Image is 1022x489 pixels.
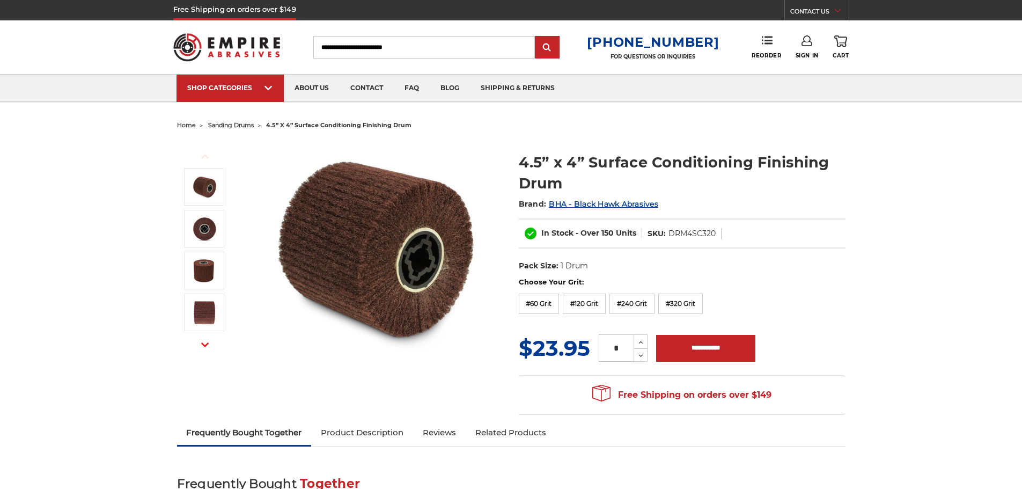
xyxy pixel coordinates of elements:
span: 4.5” x 4” surface conditioning finishing drum [266,121,411,129]
img: 4.5" x 4" Surface Conditioning Finishing Drum - 3/4 Inch Quad Key Arbor [191,215,218,242]
h1: 4.5” x 4” Surface Conditioning Finishing Drum [519,152,845,194]
img: Non Woven Finishing Sanding Drum [191,257,218,284]
a: contact [340,75,394,102]
dd: DRM4SC320 [668,228,716,239]
a: Reviews [413,421,466,444]
dd: 1 Drum [561,260,588,272]
a: faq [394,75,430,102]
dt: Pack Size: [519,260,558,272]
span: In Stock [541,228,574,238]
span: Free Shipping on orders over $149 [592,384,771,406]
span: $23.95 [519,335,590,361]
span: 150 [601,228,614,238]
img: Empire Abrasives [173,26,281,68]
span: Sign In [796,52,819,59]
img: 4.5 Inch Surface Conditioning Finishing Drum [269,141,483,355]
a: Related Products [466,421,556,444]
p: FOR QUESTIONS OR INQUIRIES [587,53,719,60]
a: [PHONE_NUMBER] [587,34,719,50]
span: Reorder [752,52,781,59]
a: sanding drums [208,121,254,129]
button: Previous [192,145,218,168]
span: Units [616,228,636,238]
a: Frequently Bought Together [177,421,312,444]
a: blog [430,75,470,102]
a: about us [284,75,340,102]
input: Submit [536,37,558,59]
span: Cart [833,52,849,59]
a: Reorder [752,35,781,59]
dt: SKU: [648,228,666,239]
span: - Over [576,228,599,238]
span: Brand: [519,199,547,209]
img: 4.5 Inch Surface Conditioning Finishing Drum [191,173,218,200]
div: SHOP CATEGORIES [187,84,273,92]
button: Next [192,333,218,356]
a: home [177,121,196,129]
a: Cart [833,35,849,59]
img: 4.5” x 4” Surface Conditioning Finishing Drum [191,299,218,326]
a: CONTACT US [790,5,849,20]
a: Product Description [311,421,413,444]
a: shipping & returns [470,75,565,102]
label: Choose Your Grit: [519,277,845,288]
a: BHA - Black Hawk Abrasives [549,199,658,209]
